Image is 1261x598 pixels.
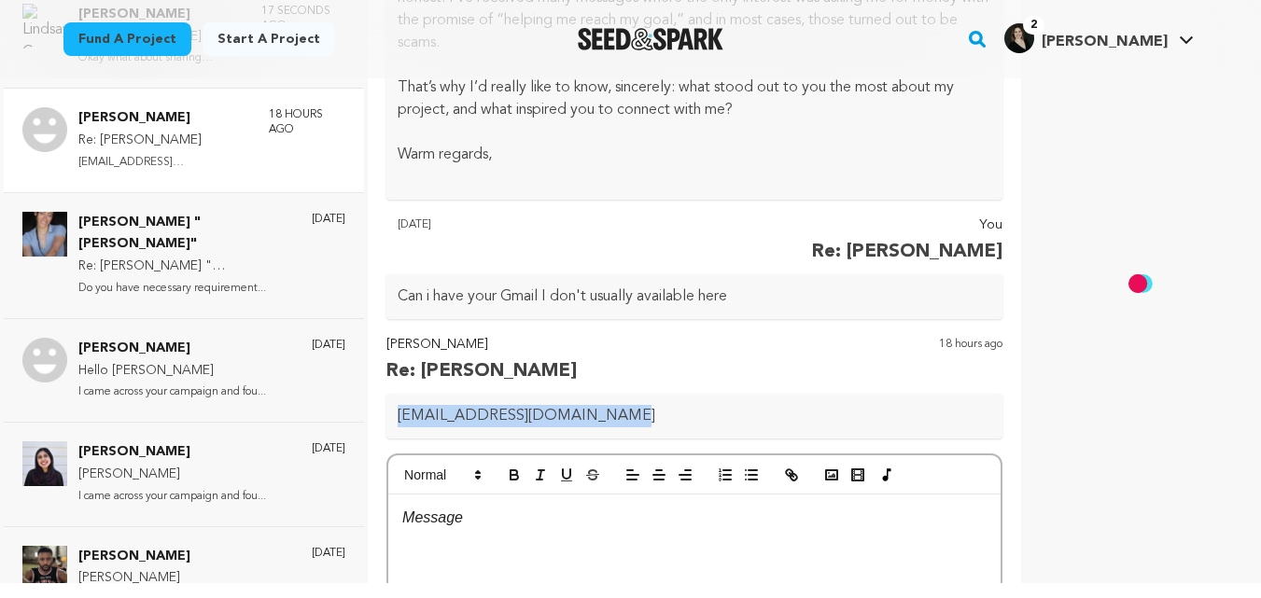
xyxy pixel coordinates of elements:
[1023,16,1044,35] span: 2
[398,144,991,166] p: Warm regards,
[78,486,266,508] p: I came across your campaign and fou...
[578,28,724,50] img: Seed&Spark Logo Dark Mode
[812,215,1002,237] p: You
[78,107,250,130] p: [PERSON_NAME]
[1117,260,1164,307] img: loading.svg
[78,567,266,590] p: [PERSON_NAME]
[386,334,577,356] p: [PERSON_NAME]
[78,278,293,299] p: Do you have necessary requirement...
[78,360,266,382] p: Hello [PERSON_NAME]
[78,441,266,464] p: [PERSON_NAME]
[1004,23,1034,53] img: 1dda20e482ebf24a.jpg
[78,338,266,360] p: [PERSON_NAME]
[22,107,67,152] img: Angel David Photo
[22,441,67,486] img: Melina Sabnani Photo
[269,107,345,137] p: 18 hours ago
[1004,23,1168,53] div: Savino L.'s Profile
[22,338,67,382] img: Kitty Monroe Photo
[398,405,991,427] p: [EMAIL_ADDRESS][DOMAIN_NAME]
[578,28,724,50] a: Seed&Spark Homepage
[22,212,67,257] img: Gantz Miesha "Moore" Photo
[78,152,250,174] p: [EMAIL_ADDRESS][DOMAIN_NAME]
[78,464,266,486] p: [PERSON_NAME]
[63,22,191,56] a: Fund a project
[398,76,991,121] p: That’s why I’d really like to know, sincerely: what stood out to you the most about my project, a...
[78,546,266,568] p: [PERSON_NAME]
[312,212,345,227] p: [DATE]
[1001,20,1198,59] span: Savino L.'s Profile
[312,338,345,353] p: [DATE]
[386,356,577,386] p: Re: [PERSON_NAME]
[398,215,431,267] p: [DATE]
[312,441,345,456] p: [DATE]
[398,285,991,308] p: Can i have your Gmail I don't usually available here
[78,130,250,152] p: Re: [PERSON_NAME]
[939,334,1002,386] p: 18 hours ago
[78,212,293,257] p: [PERSON_NAME] "[PERSON_NAME]"
[78,382,266,403] p: I came across your campaign and fou...
[312,546,345,561] p: [DATE]
[22,546,67,591] img: Jean Abraham Photo
[812,237,1002,267] p: Re: [PERSON_NAME]
[1042,35,1168,49] span: [PERSON_NAME]
[78,256,293,278] p: Re: [PERSON_NAME] "[PERSON_NAME]"
[203,22,335,56] a: Start a project
[1001,20,1198,53] a: Savino L.'s Profile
